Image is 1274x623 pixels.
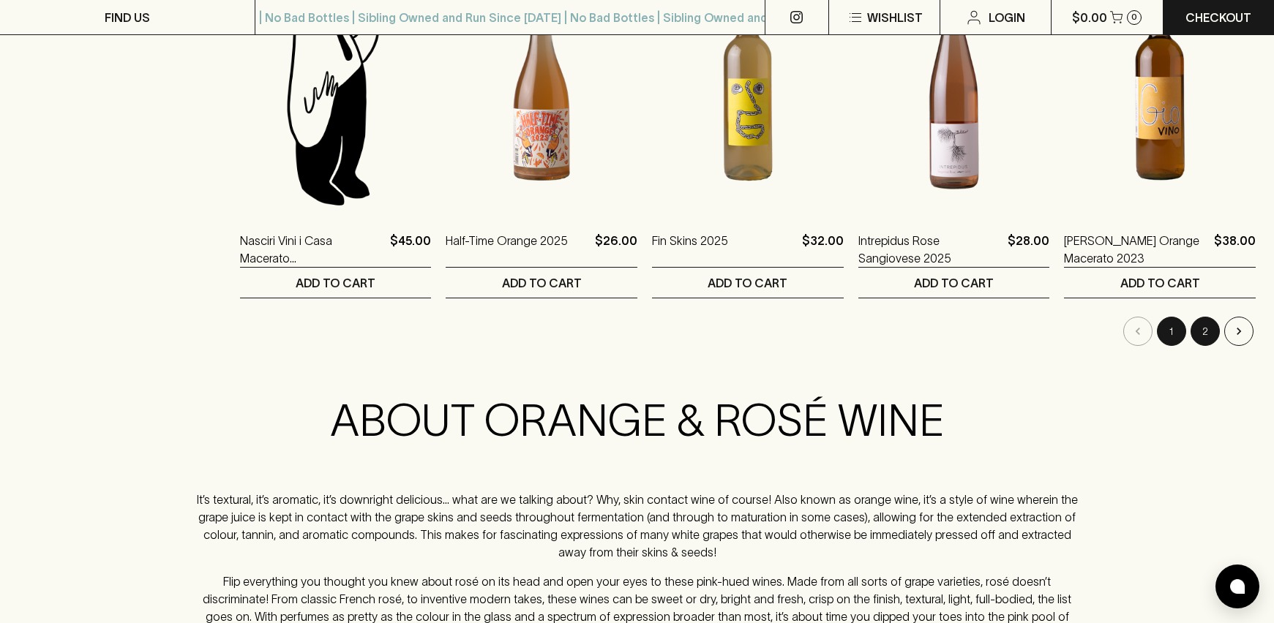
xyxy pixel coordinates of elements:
[446,232,568,267] a: Half-Time Orange 2025
[240,232,385,267] a: Nasciri Vini i Casa Macerato [PERSON_NAME] [PERSON_NAME] 2023
[191,394,1083,447] h2: ABOUT ORANGE & ROSÉ WINE
[502,274,582,292] p: ADD TO CART
[1185,9,1251,26] p: Checkout
[1072,9,1107,26] p: $0.00
[1214,232,1256,267] p: $38.00
[446,268,637,298] button: ADD TO CART
[240,317,1256,346] nav: pagination navigation
[914,274,994,292] p: ADD TO CART
[1230,579,1245,594] img: bubble-icon
[858,268,1050,298] button: ADD TO CART
[296,274,375,292] p: ADD TO CART
[652,268,844,298] button: ADD TO CART
[867,9,923,26] p: Wishlist
[1120,274,1200,292] p: ADD TO CART
[595,232,637,267] p: $26.00
[1131,13,1137,21] p: 0
[1064,268,1256,298] button: ADD TO CART
[240,268,432,298] button: ADD TO CART
[1064,232,1208,267] a: [PERSON_NAME] Orange Macerato 2023
[191,491,1083,561] p: It’s textural, it’s aromatic, it’s downright delicious... what are we talking about? Why, skin co...
[1157,317,1186,346] button: page 1
[858,232,1003,267] a: Intrepidus Rose Sangiovese 2025
[390,232,431,267] p: $45.00
[802,232,844,267] p: $32.00
[989,9,1025,26] p: Login
[1008,232,1049,267] p: $28.00
[1224,317,1254,346] button: Go to next page
[105,9,150,26] p: FIND US
[652,232,728,267] a: Fin Skins 2025
[1191,317,1220,346] button: Go to page 2
[708,274,787,292] p: ADD TO CART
